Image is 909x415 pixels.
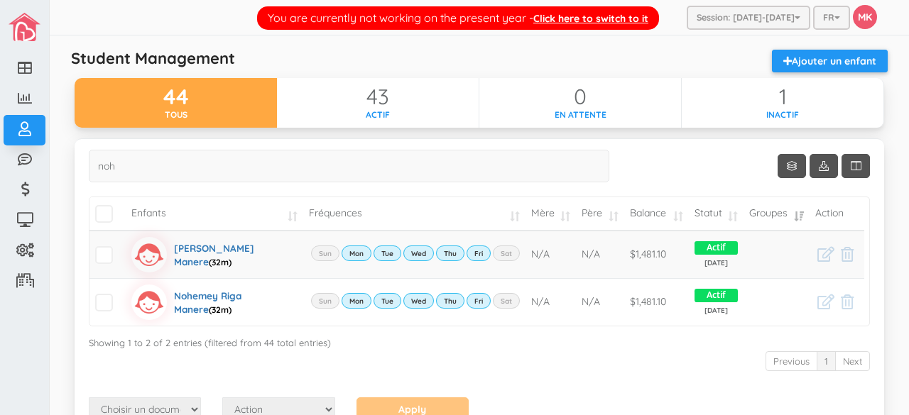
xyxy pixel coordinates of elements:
td: N/A [526,231,576,278]
a: Nohemey Riga Manere(32m) [131,284,298,320]
img: image [9,13,40,41]
div: [PERSON_NAME] Manere [174,237,298,272]
td: Père: activate to sort column ascending [576,197,624,231]
td: Action [810,197,864,231]
label: Thu [436,245,464,261]
span: (32m) [209,304,232,315]
label: Fri [467,245,491,261]
label: Wed [403,245,434,261]
label: Tue [374,293,401,309]
td: Balance: activate to sort column ascending [624,197,689,231]
td: $1,481.10 [624,231,689,278]
label: Thu [436,293,464,309]
a: Ajouter un enfant [772,50,888,72]
span: (32m) [209,257,232,267]
a: 1 [817,351,836,372]
div: 44 [75,85,277,109]
label: Wed [403,293,434,309]
span: [DATE] [695,306,738,316]
div: Showing 1 to 2 of 2 entries (filtered from 44 total entries) [89,331,870,350]
label: Sun [311,245,339,261]
label: Sat [493,245,520,261]
span: Actif [695,241,738,255]
div: 1 [682,85,883,109]
span: [DATE] [695,258,738,268]
label: Sun [311,293,339,309]
td: N/A [526,278,576,326]
td: Mère: activate to sort column ascending [526,197,576,231]
label: Sat [493,293,520,309]
label: Tue [374,245,401,261]
a: Next [835,351,870,372]
td: Groupes: activate to sort column ascending [744,197,810,231]
div: tous [75,109,277,121]
input: Search... [89,150,609,182]
td: Enfants: activate to sort column ascending [126,197,303,231]
td: N/A [576,231,624,278]
div: inactif [682,109,883,121]
img: girlicon.svg [131,284,167,320]
div: Nohemey Riga Manere [174,284,298,320]
a: Previous [766,351,817,372]
img: girlicon.svg [131,237,167,272]
span: Actif [695,289,738,302]
div: actif [277,109,479,121]
a: [PERSON_NAME] Manere(32m) [131,237,298,272]
h5: Student Management [71,50,235,67]
iframe: chat widget [849,358,895,401]
label: Fri [467,293,491,309]
div: en attente [479,109,681,121]
div: 0 [479,85,681,109]
td: N/A [576,278,624,326]
label: Mon [342,245,371,261]
div: 43 [277,85,479,109]
td: Fréquences: activate to sort column ascending [303,197,526,231]
td: $1,481.10 [624,278,689,326]
label: Mon [342,293,371,309]
td: Statut: activate to sort column ascending [689,197,744,231]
